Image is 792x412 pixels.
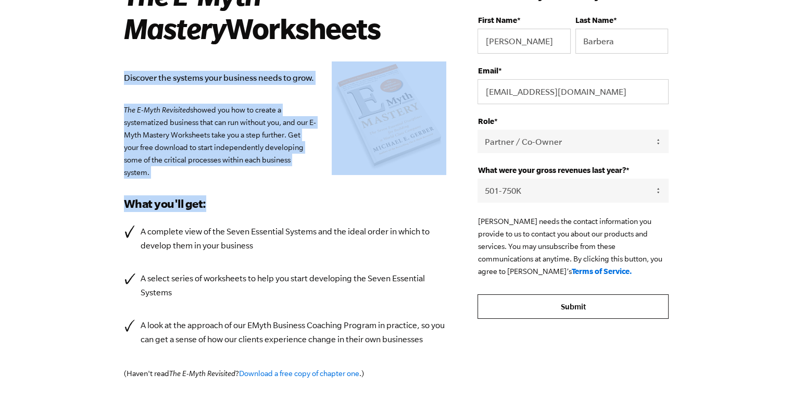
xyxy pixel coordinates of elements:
p: A select series of worksheets to help you start developing the Seven Essential Systems [141,271,447,299]
a: Download a free copy of chapter one [239,369,359,378]
iframe: Chat Widget [740,362,792,412]
img: emyth mastery book summary [332,61,446,174]
p: showed you how to create a systematized business that can run without you, and our E-Myth Mastery... [124,104,447,179]
h3: What you'll get: [124,195,447,212]
em: The E-Myth Revisited [124,106,190,114]
p: [PERSON_NAME] needs the contact information you provide to us to contact you about our products a... [477,215,668,278]
p: A complete view of the Seven Essential Systems and the ideal order in which to develop them in yo... [141,224,447,253]
p: (Haven't read ? .) [124,367,447,380]
span: Role [477,117,494,126]
em: The E-Myth Revisited [169,369,235,378]
span: Last Name [575,16,613,24]
span: What were your gross revenues last year? [477,166,625,174]
a: Terms of Service. [571,267,632,276]
span: Email [477,66,498,75]
span: First Name [477,16,517,24]
p: Discover the systems your business needs to grow. [124,71,447,85]
input: Submit [477,294,668,319]
p: A look at the approach of our EMyth Business Coaching Program in practice, so you can get a sense... [141,318,447,346]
